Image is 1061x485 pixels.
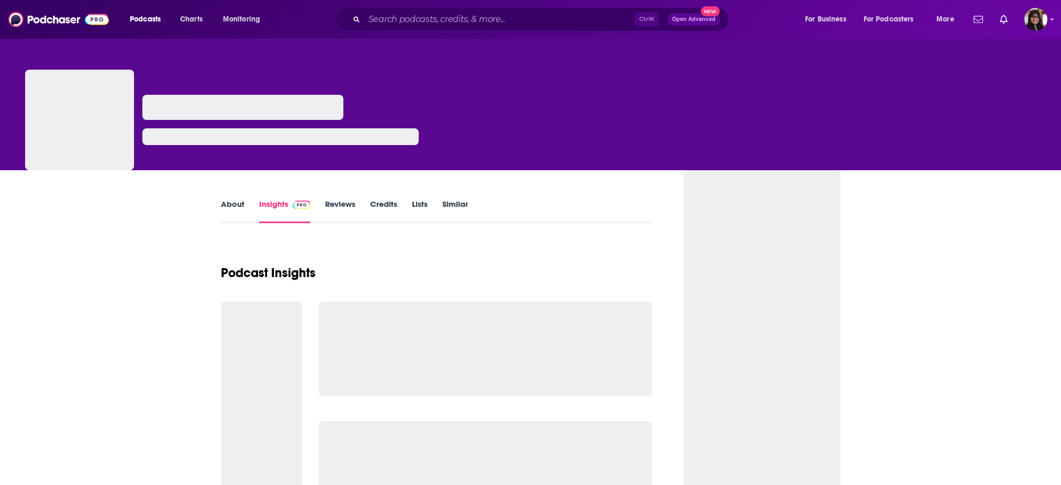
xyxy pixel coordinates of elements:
[223,12,260,27] span: Monitoring
[221,265,316,281] h1: Podcast Insights
[216,11,274,28] button: open menu
[130,12,161,27] span: Podcasts
[634,13,659,26] span: Ctrl K
[667,13,720,26] button: Open AdvancedNew
[805,12,846,27] span: For Business
[857,11,929,28] button: open menu
[701,6,720,16] span: New
[370,199,397,223] a: Credits
[1024,8,1047,31] span: Logged in as parulyadav
[173,11,209,28] a: Charts
[345,7,739,31] div: Search podcasts, credits, & more...
[293,201,311,209] img: Podchaser Pro
[864,12,914,27] span: For Podcasters
[259,199,311,223] a: InsightsPodchaser Pro
[1024,8,1047,31] button: Show profile menu
[1024,8,1047,31] img: User Profile
[442,199,468,223] a: Similar
[798,11,859,28] button: open menu
[122,11,174,28] button: open menu
[929,11,967,28] button: open menu
[221,199,244,223] a: About
[412,199,428,223] a: Lists
[180,12,203,27] span: Charts
[996,10,1012,28] a: Show notifications dropdown
[325,199,355,223] a: Reviews
[969,10,987,28] a: Show notifications dropdown
[672,17,716,22] span: Open Advanced
[364,11,634,28] input: Search podcasts, credits, & more...
[936,12,954,27] span: More
[8,9,109,29] img: Podchaser - Follow, Share and Rate Podcasts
